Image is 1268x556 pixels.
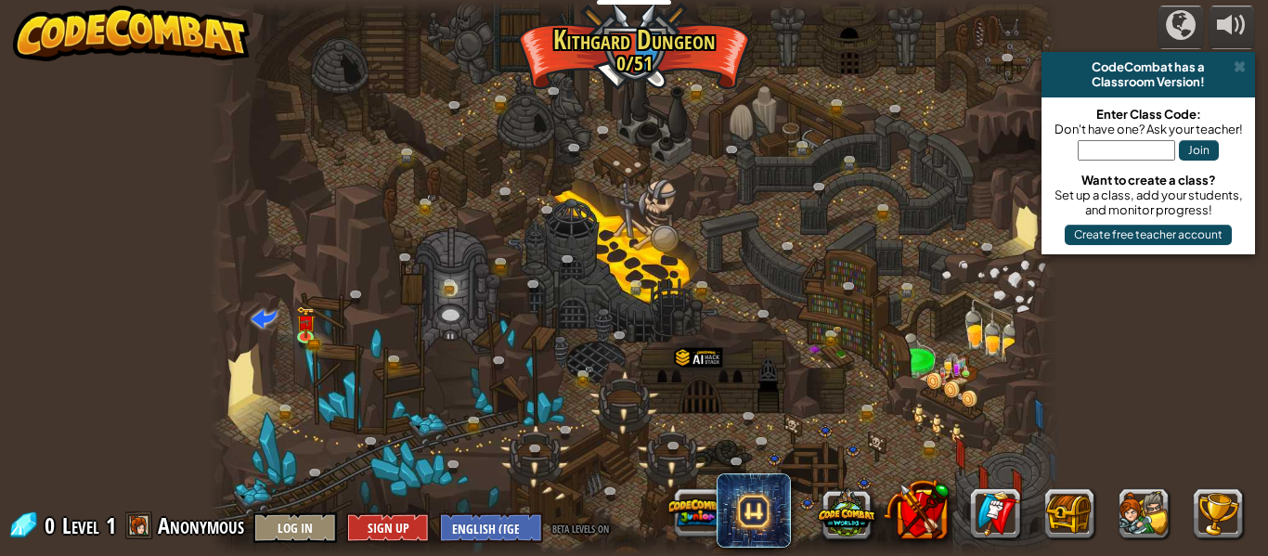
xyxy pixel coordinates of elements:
[1051,122,1246,136] div: Don't have one? Ask your teacher!
[1179,140,1219,161] button: Join
[45,511,60,540] span: 0
[106,511,116,540] span: 1
[158,511,244,540] span: Anonymous
[1158,6,1204,49] button: Campaigns
[296,306,316,339] img: level-banner-unlock.png
[1051,187,1246,217] div: Set up a class, add your students, and monitor progress!
[585,367,594,373] img: portrait.png
[1049,59,1248,74] div: CodeCombat has a
[346,512,430,543] button: Sign Up
[62,511,99,541] span: Level
[300,318,311,327] img: portrait.png
[428,194,437,200] img: portrait.png
[13,6,251,61] img: CodeCombat - Learn how to code by playing a game
[552,519,609,537] span: beta levels on
[253,512,337,543] button: Log In
[1049,74,1248,89] div: Classroom Version!
[1209,6,1255,49] button: Adjust volume
[833,326,842,332] img: portrait.png
[1051,173,1246,187] div: Want to create a class?
[1051,107,1246,122] div: Enter Class Code:
[1065,225,1232,245] button: Create free teacher account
